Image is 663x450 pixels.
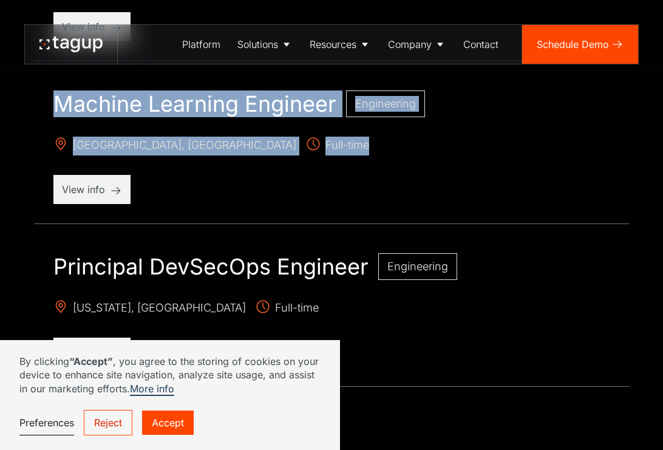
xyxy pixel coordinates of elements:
a: More info [130,383,174,396]
a: Preferences [19,411,74,435]
h2: Principal DevSecOps Engineer [53,253,369,280]
span: Full-time [256,299,319,318]
a: Resources [301,25,379,64]
a: Accept [142,411,194,435]
strong: “Accept” [69,355,113,367]
a: Platform [174,25,229,64]
div: Schedule Demo [537,37,609,52]
a: Schedule Demo [522,25,638,64]
a: Reject [84,410,132,435]
span: [US_STATE], [GEOGRAPHIC_DATA] [53,299,246,318]
div: Company [388,37,432,52]
a: Solutions [229,25,301,64]
span: Full-time [306,137,369,155]
p: By clicking , you agree to the storing of cookies on your device to enhance site navigation, anal... [19,355,321,395]
div: Solutions [237,37,278,52]
a: Contact [455,25,507,64]
span: Engineering [355,97,416,110]
span: [GEOGRAPHIC_DATA], [GEOGRAPHIC_DATA] [53,137,296,155]
div: Resources [310,37,356,52]
h2: Machine Learning Engineer [53,90,336,117]
p: View info [62,182,122,197]
a: Company [379,25,455,64]
div: Contact [463,37,498,52]
div: Platform [182,37,220,52]
span: Engineering [387,260,448,273]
